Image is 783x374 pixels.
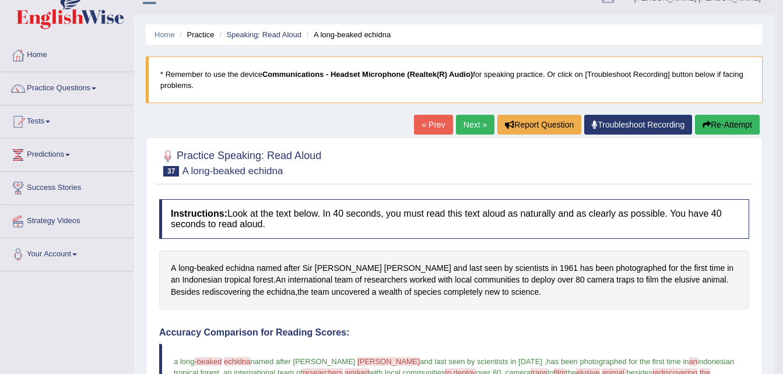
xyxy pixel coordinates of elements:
[515,262,549,274] span: Click to see word definition
[266,286,295,298] span: Click to see word definition
[504,262,513,274] span: Click to see word definition
[372,286,377,298] span: Click to see word definition
[694,262,707,274] span: Click to see word definition
[1,172,134,201] a: Success Stories
[616,274,634,286] span: Click to see word definition
[171,274,180,286] span: Click to see word definition
[689,357,697,366] span: an
[511,286,539,298] span: Click to see word definition
[253,274,273,286] span: Click to see word definition
[1,105,134,135] a: Tests
[485,286,500,298] span: Click to see word definition
[413,286,441,298] span: Click to see word definition
[587,274,615,286] span: Click to see word definition
[444,286,483,298] span: Click to see word definition
[315,262,382,274] span: Click to see word definition
[297,286,308,298] span: Click to see word definition
[702,274,726,286] span: Click to see word definition
[276,274,286,286] span: Click to see word definition
[502,286,509,298] span: Click to see word definition
[171,262,176,274] span: Click to see word definition
[484,262,502,274] span: Click to see word definition
[455,274,472,286] span: Click to see word definition
[284,262,300,274] span: Click to see word definition
[253,286,264,298] span: Click to see word definition
[551,262,557,274] span: Click to see word definition
[224,357,251,366] span: echidna
[580,262,594,274] span: Click to see word definition
[405,286,412,298] span: Click to see word definition
[364,274,408,286] span: Click to see word definition
[669,262,678,274] span: Click to see word definition
[680,262,691,274] span: Click to see word definition
[497,115,581,135] button: Report Question
[224,274,251,286] span: Click to see word definition
[469,262,482,274] span: Click to see word definition
[616,262,666,274] span: Click to see word definition
[710,262,725,274] span: Click to see word definition
[174,357,194,366] span: a long
[727,262,733,274] span: Click to see word definition
[1,72,134,101] a: Practice Questions
[171,209,227,218] b: Instructions:
[560,262,578,274] span: Click to see word definition
[522,274,529,286] span: Click to see word definition
[695,115,760,135] button: Re-Attempt
[414,115,452,135] a: « Prev
[171,286,200,298] span: Click to see word definition
[202,286,251,298] span: Click to see word definition
[251,357,356,366] span: named after [PERSON_NAME]
[257,262,282,274] span: Click to see word definition
[335,274,353,286] span: Click to see word definition
[545,357,547,366] span: ,
[384,262,451,274] span: Click to see word definition
[178,262,194,274] span: Click to see word definition
[194,357,222,366] span: -beaked
[1,139,134,168] a: Predictions
[304,29,391,40] li: A long-beaked echidna
[646,274,659,286] span: Click to see word definition
[303,262,313,274] span: Click to see word definition
[1,238,134,267] a: Your Account
[575,274,585,286] span: Click to see word definition
[355,274,362,286] span: Click to see word definition
[262,70,473,79] b: Communications - Headset Microphone (Realtek(R) Audio)
[311,286,329,298] span: Click to see word definition
[159,199,749,238] h4: Look at the text below. In 40 seconds, you must read this text aloud as naturally and as clearly ...
[357,357,420,366] span: [PERSON_NAME]
[637,274,644,286] span: Click to see word definition
[454,262,467,274] span: Click to see word definition
[159,327,749,338] h4: Accuracy Comparison for Reading Scores:
[288,274,332,286] span: Click to see word definition
[675,274,700,286] span: Click to see word definition
[177,29,214,40] li: Practice
[226,30,301,39] a: Speaking: Read Aloud
[226,262,254,274] span: Click to see word definition
[409,274,436,286] span: Click to see word definition
[155,30,175,39] a: Home
[438,274,452,286] span: Click to see word definition
[196,262,223,274] span: Click to see word definition
[531,274,555,286] span: Click to see word definition
[661,274,672,286] span: Click to see word definition
[546,357,689,366] span: has been photographed for the first time in
[332,286,370,298] span: Click to see word definition
[182,274,222,286] span: Click to see word definition
[1,39,134,68] a: Home
[159,147,321,177] h2: Practice Speaking: Read Aloud
[163,166,179,177] span: 37
[1,205,134,234] a: Strategy Videos
[420,357,542,366] span: and last seen by scientists in [DATE]
[584,115,692,135] a: Troubleshoot Recording
[595,262,613,274] span: Click to see word definition
[182,165,283,177] small: A long-beaked echidna
[379,286,402,298] span: Click to see word definition
[159,250,749,310] div: - . . , .
[456,115,494,135] a: Next »
[146,57,763,103] blockquote: * Remember to use the device for speaking practice. Or click on [Troubleshoot Recording] button b...
[474,274,520,286] span: Click to see word definition
[557,274,573,286] span: Click to see word definition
